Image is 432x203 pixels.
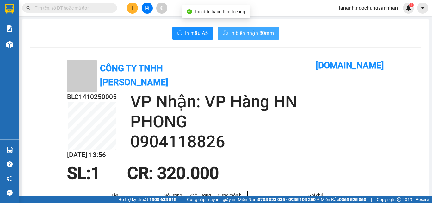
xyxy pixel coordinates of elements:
[177,30,182,36] span: printer
[127,163,219,183] span: CR : 320.000
[127,3,138,14] button: plus
[238,196,316,203] span: Miền Nam
[371,196,372,203] span: |
[7,190,13,196] span: message
[67,163,91,183] span: SL:
[130,92,384,112] h2: VP Nhận: VP Hàng HN
[6,41,13,48] img: warehouse-icon
[67,150,117,160] h2: [DATE] 13:56
[6,25,13,32] img: solution-icon
[33,37,153,77] h2: VP Nhận: VP Hàng HN
[159,6,164,10] span: aim
[186,193,214,198] div: Khối lượng
[406,5,411,11] img: icon-new-feature
[334,4,403,12] span: lananh.ngochungvannhan
[417,3,428,14] button: caret-down
[35,4,109,11] input: Tìm tên, số ĐT hoặc mã đơn
[410,3,412,7] span: 1
[149,197,176,202] strong: 1900 633 818
[164,193,182,198] div: Số lượng
[249,193,382,198] div: Ghi chú
[130,132,384,152] h2: 0904118826
[181,196,182,203] span: |
[7,161,13,167] span: question-circle
[420,5,426,11] span: caret-down
[5,4,14,14] img: logo-vxr
[218,193,246,198] div: Cước món hàng
[6,147,13,153] img: warehouse-icon
[218,27,279,40] button: printerIn biên nhận 80mm
[230,29,274,37] span: In biên nhận 80mm
[156,3,167,14] button: aim
[130,112,384,132] h2: PHONG
[91,163,100,183] span: 1
[317,198,319,201] span: ⚪️
[3,37,53,47] h2: BLC1410250004
[397,197,401,202] span: copyright
[321,196,366,203] span: Miền Bắc
[185,29,208,37] span: In mẫu A5
[84,5,153,16] b: [DOMAIN_NAME]
[130,6,135,10] span: plus
[339,197,366,202] strong: 0369 525 060
[223,30,228,36] span: printer
[194,9,245,14] span: Tạo đơn hàng thành công
[67,92,117,102] h2: BLC1410250005
[172,27,213,40] button: printerIn mẫu A5
[69,193,160,198] div: Tên
[187,9,192,14] span: check-circle
[118,196,176,203] span: Hỗ trợ kỹ thuật:
[26,8,94,32] b: Công ty TNHH [PERSON_NAME]
[142,3,153,14] button: file-add
[187,196,236,203] span: Cung cấp máy in - giấy in:
[7,175,13,181] span: notification
[316,60,384,71] b: [DOMAIN_NAME]
[409,3,414,7] sup: 1
[26,6,31,10] span: search
[145,6,149,10] span: file-add
[258,197,316,202] strong: 0708 023 035 - 0935 103 250
[100,63,168,87] b: Công ty TNHH [PERSON_NAME]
